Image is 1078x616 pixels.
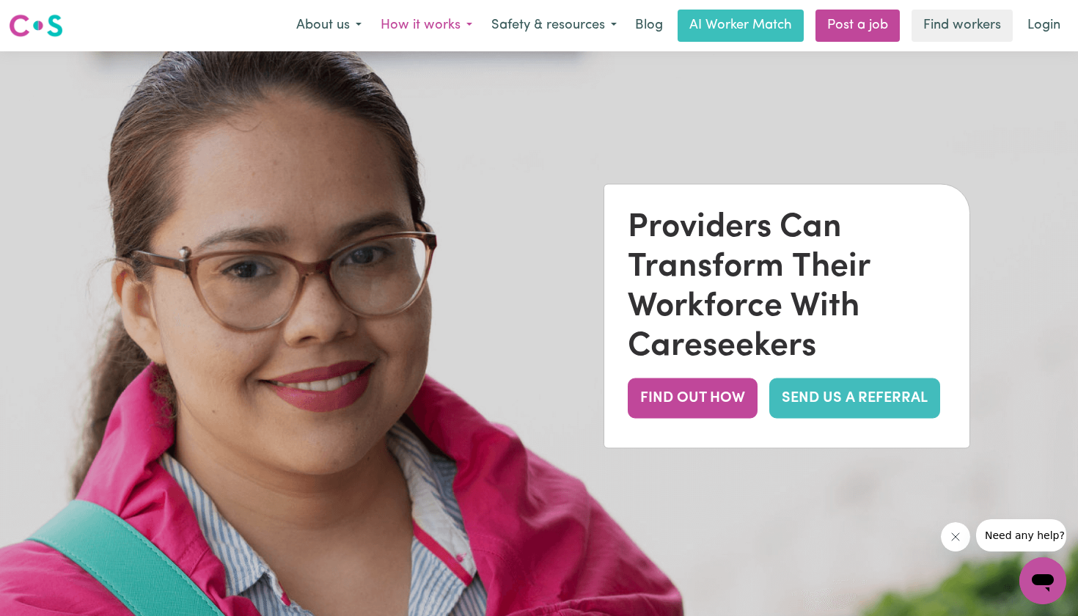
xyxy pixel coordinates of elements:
a: Find workers [912,10,1013,42]
button: About us [287,10,371,41]
a: Post a job [815,10,900,42]
div: Providers Can Transform Their Workforce With Careseekers [628,208,946,367]
a: SEND US A REFERRAL [769,378,940,419]
img: Careseekers logo [9,12,63,39]
a: AI Worker Match [678,10,804,42]
iframe: Message from company [976,519,1066,551]
button: How it works [371,10,482,41]
a: Login [1019,10,1069,42]
iframe: Close message [941,522,970,551]
a: Blog [626,10,672,42]
button: Safety & resources [482,10,626,41]
iframe: Button to launch messaging window [1019,557,1066,604]
a: Careseekers logo [9,9,63,43]
button: FIND OUT HOW [628,378,758,419]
